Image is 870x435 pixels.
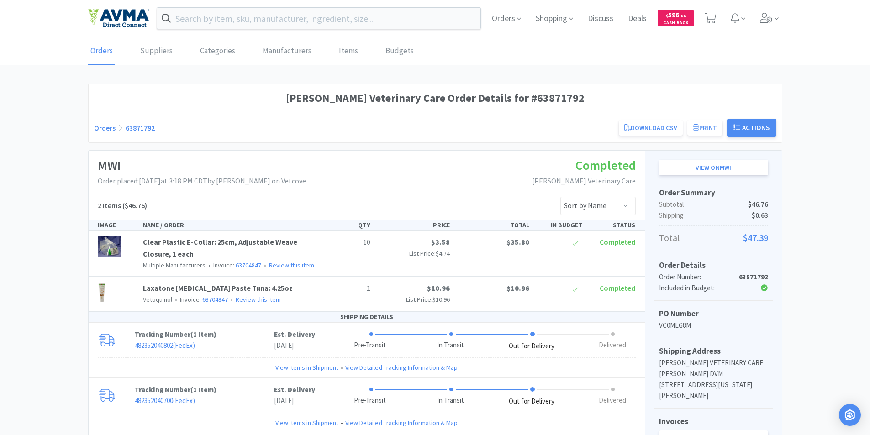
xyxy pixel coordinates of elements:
button: Actions [727,119,776,137]
span: 2 Items [98,201,121,210]
p: Tracking Number ( ) [135,384,274,395]
a: View Detailed Tracking Information & Map [345,418,458,428]
div: Order Number: [659,272,732,283]
div: Open Intercom Messenger [839,404,861,426]
div: In Transit [437,395,464,406]
span: $46.76 [748,199,768,210]
span: • [338,362,345,372]
span: Cash Back [663,21,688,26]
a: 482352040802(FedEx) [135,341,195,350]
div: SHIPPING DETAILS [89,312,645,322]
p: List Price: [378,248,450,258]
a: Discuss [584,15,617,23]
a: Items [337,37,360,65]
div: Delivered [599,340,626,351]
span: $4.74 [436,249,450,257]
a: Review this item [269,261,314,269]
a: Manufacturers [260,37,314,65]
span: • [338,418,345,428]
span: . 66 [679,13,686,19]
div: Pre-Transit [354,395,386,406]
span: 1 Item [193,330,214,339]
a: Laxatone [MEDICAL_DATA] Paste Tuna: 4.25oz [143,283,293,293]
a: Budgets [383,37,416,65]
h5: Order Details [659,259,768,272]
span: Invoice: [206,261,261,269]
span: $35.80 [506,237,529,246]
a: Review this item [236,295,281,304]
span: $10.96 [432,295,450,304]
span: Completed [600,237,635,246]
a: View Items in Shipment [275,362,338,372]
a: 63704847 [236,261,261,269]
div: STATUS [586,220,639,230]
p: [DATE] [274,340,315,351]
a: View onMWI [659,160,768,175]
div: Out for Delivery [509,396,554,407]
div: Out for Delivery [509,341,554,351]
a: 63871792 [126,123,155,132]
p: Est. Delivery [274,329,315,340]
h5: ($46.76) [98,200,147,212]
img: e4e33dab9f054f5782a47901c742baa9_102.png [88,9,149,28]
h5: Shipping Address [659,345,768,357]
h1: MWI [98,155,306,176]
p: 1 [325,283,370,294]
div: In Transit [437,340,464,351]
span: $0.63 [752,210,768,221]
h5: Order Summary [659,187,768,199]
span: Invoice: [172,295,228,304]
p: Total [659,231,768,245]
div: QTY [321,220,374,230]
a: Suppliers [138,37,175,65]
span: Vetoquinol [143,295,172,304]
h5: PO Number [659,308,768,320]
img: dffd3aee965e44ab8376833fa3159cd6_6252.png [98,283,106,303]
div: Delivered [599,395,626,406]
span: $3.58 [431,237,450,246]
div: Included in Budget: [659,283,732,293]
p: [PERSON_NAME] Veterinary Care [532,175,636,187]
span: Completed [575,157,636,173]
button: Print [687,120,722,136]
a: Download CSV [619,120,683,136]
div: Pre-Transit [354,340,386,351]
span: $10.96 [506,283,529,293]
p: Est. Delivery [274,384,315,395]
p: VC0MLG8M [659,320,768,331]
input: Search by item, sku, manufacturer, ingredient, size... [157,8,481,29]
p: Order placed: [DATE] at 3:18 PM CDT by [PERSON_NAME] on Vetcove [98,175,306,187]
a: 63704847 [202,295,228,304]
p: Subtotal [659,199,768,210]
h5: Invoices [659,415,768,428]
a: Categories [198,37,237,65]
span: $10.96 [427,283,450,293]
a: Deals [624,15,650,23]
img: 4962410055b949af8e8dca1abd99483c_6427.png [98,236,121,257]
a: View Items in Shipment [275,418,338,428]
p: Shipping [659,210,768,221]
div: IMAGE [94,220,140,230]
span: • [174,295,179,304]
div: NAME / ORDER [139,220,321,230]
span: $47.39 [743,231,768,245]
a: Clear Plastic E-Collar: 25cm, Adjustable Weave Closure, 1 each [143,237,297,258]
span: • [207,261,212,269]
div: PRICE [374,220,453,230]
p: [DATE] [274,395,315,406]
a: 482352040700(FedEx) [135,396,195,405]
p: List Price: [378,294,450,304]
a: Orders [88,37,115,65]
span: $ [666,13,668,19]
a: View Detailed Tracking Information & Map [345,362,458,372]
a: $596.66Cash Back [658,6,694,31]
span: 1 Item [193,385,214,394]
span: Completed [600,283,635,293]
span: 596 [666,10,686,19]
div: IN BUDGET [533,220,586,230]
a: Orders [94,123,116,132]
div: TOTAL [453,220,533,230]
h1: [PERSON_NAME] Veterinary Care Order Details for #63871792 [94,89,776,107]
p: [PERSON_NAME] VETERINARY CARE [PERSON_NAME] DVM [STREET_ADDRESS][US_STATE][PERSON_NAME] [659,357,768,401]
p: Tracking Number ( ) [135,329,274,340]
